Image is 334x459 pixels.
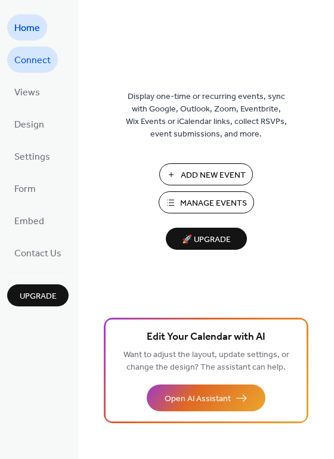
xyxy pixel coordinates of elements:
[14,212,44,231] span: Embed
[14,116,44,135] span: Design
[7,14,47,41] a: Home
[20,290,57,303] span: Upgrade
[7,284,69,306] button: Upgrade
[147,384,265,411] button: Open AI Assistant
[7,111,51,137] a: Design
[165,393,231,405] span: Open AI Assistant
[7,79,47,105] a: Views
[14,180,36,199] span: Form
[7,143,57,169] a: Settings
[147,329,265,346] span: Edit Your Calendar with AI
[14,19,40,38] span: Home
[180,197,247,210] span: Manage Events
[7,240,69,266] a: Contact Us
[7,46,58,73] a: Connect
[7,207,51,234] a: Embed
[123,347,289,376] span: Want to adjust the layout, update settings, or change the design? The assistant can help.
[159,163,253,185] button: Add New Event
[126,91,287,141] span: Display one-time or recurring events, sync with Google, Outlook, Zoom, Eventbrite, Wix Events or ...
[173,232,240,248] span: 🚀 Upgrade
[14,51,51,70] span: Connect
[7,175,43,201] a: Form
[14,148,50,167] span: Settings
[14,83,40,103] span: Views
[166,228,247,250] button: 🚀 Upgrade
[159,191,254,213] button: Manage Events
[181,169,246,182] span: Add New Event
[14,244,61,263] span: Contact Us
